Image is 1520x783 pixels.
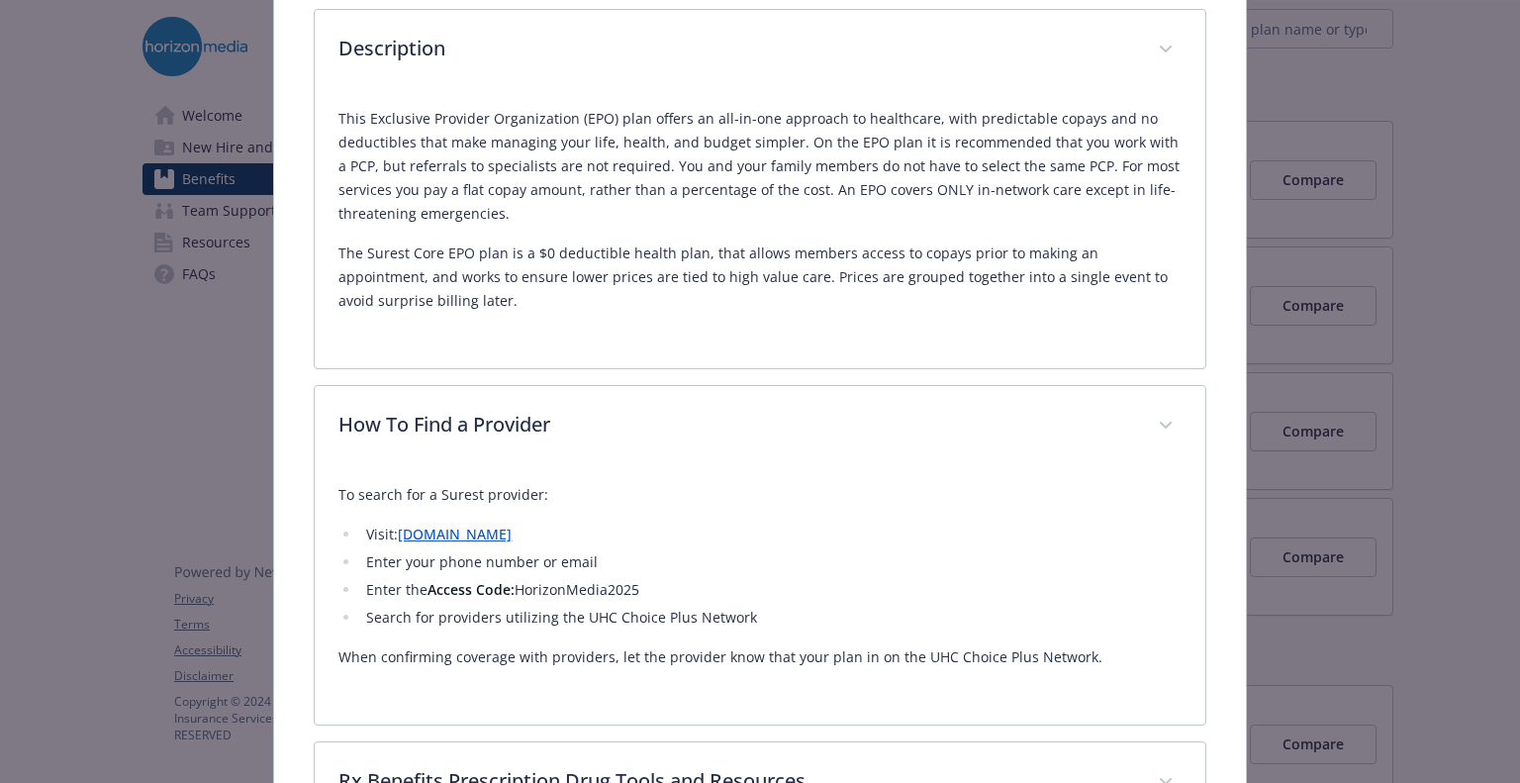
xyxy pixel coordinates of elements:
div: Description [315,91,1204,368]
p: To search for a Surest provider: [338,483,1181,507]
p: When confirming coverage with providers, let the provider know that your plan in on the UHC Choic... [338,645,1181,669]
li: Visit: [360,523,1181,546]
a: [DOMAIN_NAME] [398,525,512,543]
div: How To Find a Provider [315,386,1204,467]
li: Enter the HorizonMedia2025 [360,578,1181,602]
li: Enter your phone number or email [360,550,1181,574]
div: Description [315,10,1204,91]
p: This Exclusive Provider Organization (EPO) plan offers an all-in-one approach to healthcare, with... [338,107,1181,226]
strong: Access Code: [427,580,515,599]
div: How To Find a Provider [315,467,1204,725]
li: Search for providers utilizing the UHC Choice Plus Network [360,606,1181,630]
p: How To Find a Provider [338,410,1133,440]
p: Description [338,34,1133,63]
p: The Surest Core EPO plan is a $0 deductible health plan, that allows members access to copays pri... [338,242,1181,313]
